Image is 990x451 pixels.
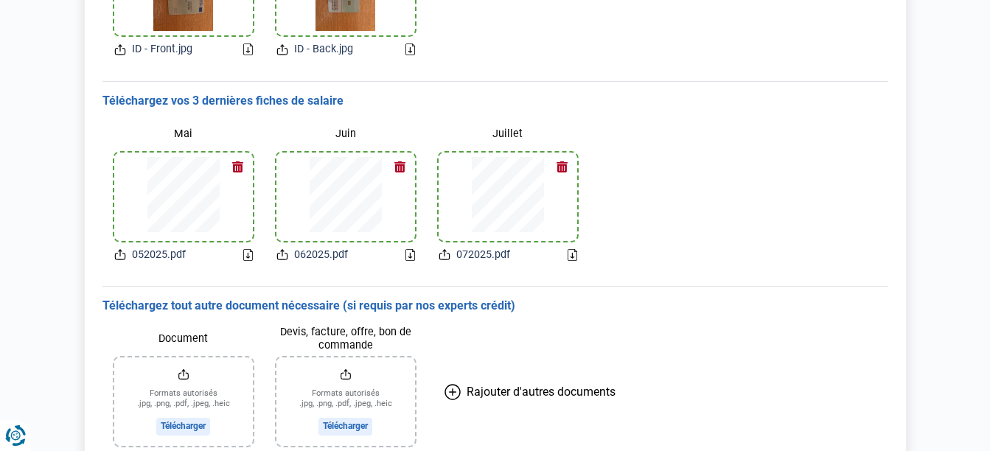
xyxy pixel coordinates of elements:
[467,385,616,399] span: Rajouter d'autres documents
[243,249,253,261] a: Download
[276,326,415,352] label: Devis, facture, offre, bon de commande
[294,247,348,263] span: 062025.pdf
[132,41,192,57] span: ID - Front.jpg
[568,249,577,261] a: Download
[276,121,415,147] label: Juin
[114,121,253,147] label: Mai
[439,121,577,147] label: Juillet
[405,43,415,55] a: Download
[405,249,415,261] a: Download
[102,94,888,109] h3: Téléchargez vos 3 dernières fiches de salaire
[132,247,186,263] span: 052025.pdf
[243,43,253,55] a: Download
[114,326,253,352] label: Document
[456,247,510,263] span: 072025.pdf
[294,41,353,57] span: ID - Back.jpg
[102,298,888,314] h3: Téléchargez tout autre document nécessaire (si requis par nos experts crédit)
